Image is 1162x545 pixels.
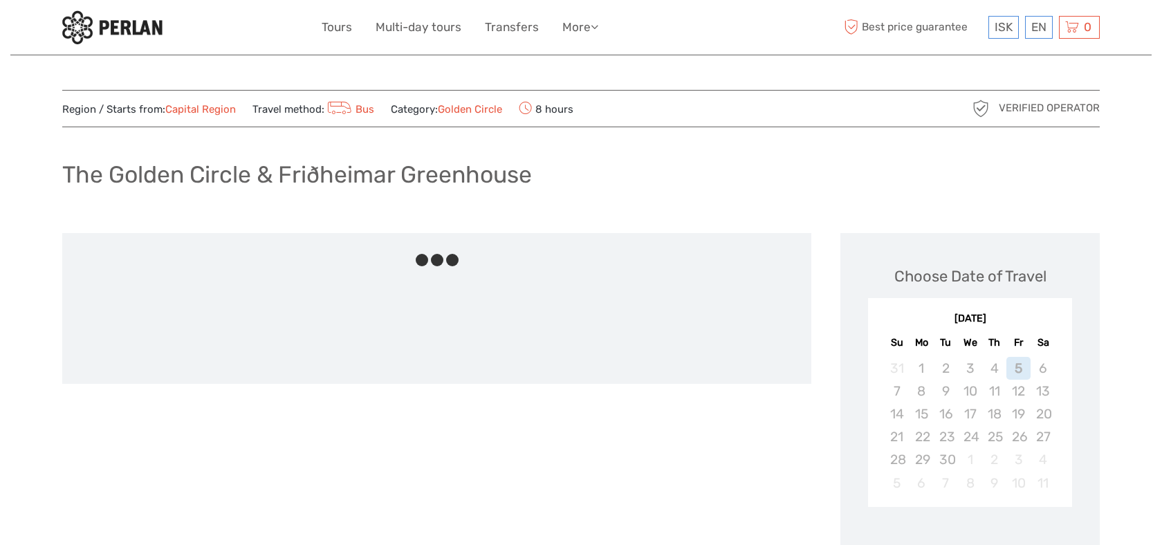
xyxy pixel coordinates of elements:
img: verified_operator_grey_128.png [970,98,992,120]
span: 8 hours [519,99,573,118]
div: month 2025-09 [872,357,1067,495]
div: Not available Saturday, September 27th, 2025 [1031,425,1055,448]
div: Not available Friday, September 26th, 2025 [1006,425,1031,448]
div: Not available Monday, September 8th, 2025 [910,380,934,403]
div: Not available Wednesday, September 24th, 2025 [958,425,982,448]
span: Verified Operator [999,101,1100,116]
div: Su [885,333,909,352]
div: Not available Wednesday, October 1st, 2025 [958,448,982,471]
div: Not available Friday, September 19th, 2025 [1006,403,1031,425]
div: Tu [934,333,958,352]
div: Not available Saturday, October 11th, 2025 [1031,472,1055,495]
div: Not available Friday, October 3rd, 2025 [1006,448,1031,471]
div: Not available Saturday, September 13th, 2025 [1031,380,1055,403]
div: Choose Date of Travel [894,266,1046,287]
div: [DATE] [868,312,1072,326]
a: Transfers [485,17,539,37]
div: Not available Tuesday, September 30th, 2025 [934,448,958,471]
div: Not available Friday, September 5th, 2025 [1006,357,1031,380]
div: Not available Monday, October 6th, 2025 [910,472,934,495]
div: Not available Sunday, October 5th, 2025 [885,472,909,495]
div: Not available Friday, September 12th, 2025 [1006,380,1031,403]
div: Mo [910,333,934,352]
span: Travel method: [252,99,374,118]
div: Not available Tuesday, September 16th, 2025 [934,403,958,425]
div: Not available Saturday, September 20th, 2025 [1031,403,1055,425]
a: Bus [324,103,374,116]
div: Not available Thursday, September 18th, 2025 [982,403,1006,425]
div: Not available Wednesday, September 3rd, 2025 [958,357,982,380]
div: Not available Saturday, October 4th, 2025 [1031,448,1055,471]
div: Not available Thursday, September 25th, 2025 [982,425,1006,448]
div: Fr [1006,333,1031,352]
div: Not available Tuesday, September 2nd, 2025 [934,357,958,380]
span: Category: [391,102,502,117]
a: Golden Circle [438,103,502,116]
div: Not available Tuesday, September 23rd, 2025 [934,425,958,448]
div: Not available Sunday, September 14th, 2025 [885,403,909,425]
div: Not available Wednesday, September 10th, 2025 [958,380,982,403]
div: Not available Monday, September 15th, 2025 [910,403,934,425]
span: 0 [1082,20,1094,34]
div: Not available Saturday, September 6th, 2025 [1031,357,1055,380]
div: Th [982,333,1006,352]
div: Not available Friday, October 10th, 2025 [1006,472,1031,495]
a: Multi-day tours [376,17,461,37]
div: Not available Monday, September 1st, 2025 [910,357,934,380]
div: Not available Thursday, September 11th, 2025 [982,380,1006,403]
a: More [562,17,598,37]
h1: The Golden Circle & Friðheimar Greenhouse [62,160,532,189]
div: We [958,333,982,352]
span: Best price guarantee [840,16,985,39]
div: Not available Tuesday, September 9th, 2025 [934,380,958,403]
span: Region / Starts from: [62,102,236,117]
div: EN [1025,16,1053,39]
a: Tours [322,17,352,37]
div: Not available Wednesday, September 17th, 2025 [958,403,982,425]
div: Not available Thursday, September 4th, 2025 [982,357,1006,380]
a: Capital Region [165,103,236,116]
div: Not available Sunday, August 31st, 2025 [885,357,909,380]
div: Not available Sunday, September 21st, 2025 [885,425,909,448]
div: Not available Monday, September 22nd, 2025 [910,425,934,448]
div: Not available Tuesday, October 7th, 2025 [934,472,958,495]
img: 288-6a22670a-0f57-43d8-a107-52fbc9b92f2c_logo_small.jpg [62,10,163,44]
div: Not available Wednesday, October 8th, 2025 [958,472,982,495]
div: Not available Monday, September 29th, 2025 [910,448,934,471]
span: ISK [995,20,1013,34]
div: Not available Sunday, September 7th, 2025 [885,380,909,403]
div: Not available Sunday, September 28th, 2025 [885,448,909,471]
div: Sa [1031,333,1055,352]
div: Not available Thursday, October 9th, 2025 [982,472,1006,495]
div: Not available Thursday, October 2nd, 2025 [982,448,1006,471]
